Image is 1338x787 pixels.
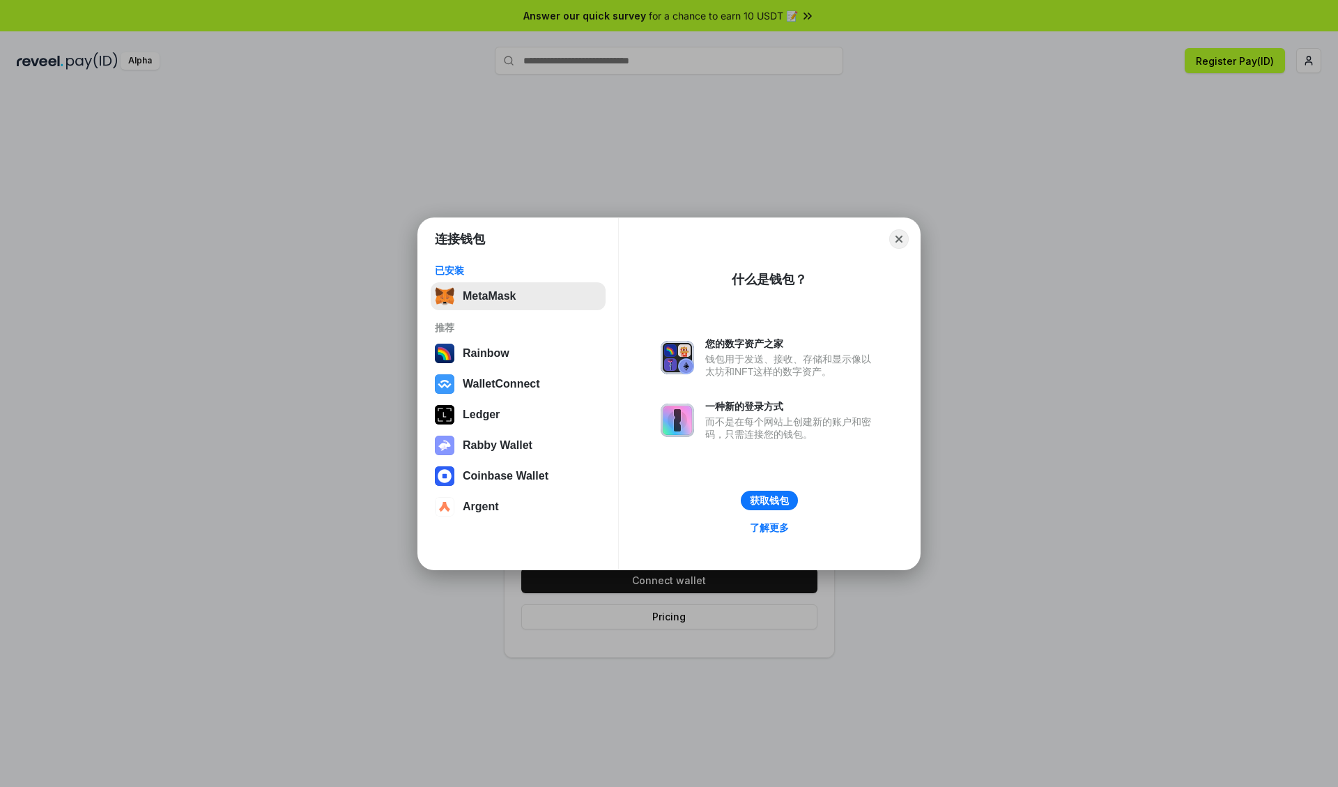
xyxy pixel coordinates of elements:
[741,519,797,537] a: 了解更多
[750,494,789,507] div: 获取钱包
[705,415,878,441] div: 而不是在每个网站上创建新的账户和密码，只需连接您的钱包。
[705,337,878,350] div: 您的数字资产之家
[705,400,878,413] div: 一种新的登录方式
[463,290,516,303] div: MetaMask
[431,282,606,310] button: MetaMask
[661,404,694,437] img: svg+xml,%3Csvg%20xmlns%3D%22http%3A%2F%2Fwww.w3.org%2F2000%2Fsvg%22%20fill%3D%22none%22%20viewBox...
[732,271,807,288] div: 什么是钱包？
[741,491,798,510] button: 获取钱包
[431,493,606,521] button: Argent
[463,378,540,390] div: WalletConnect
[435,405,454,425] img: svg+xml,%3Csvg%20xmlns%3D%22http%3A%2F%2Fwww.w3.org%2F2000%2Fsvg%22%20width%3D%2228%22%20height%3...
[889,229,909,249] button: Close
[435,286,454,306] img: svg+xml,%3Csvg%20fill%3D%22none%22%20height%3D%2233%22%20viewBox%3D%220%200%2035%2033%22%20width%...
[435,436,454,455] img: svg+xml,%3Csvg%20xmlns%3D%22http%3A%2F%2Fwww.w3.org%2F2000%2Fsvg%22%20fill%3D%22none%22%20viewBox...
[435,321,601,334] div: 推荐
[431,401,606,429] button: Ledger
[463,347,509,360] div: Rainbow
[431,339,606,367] button: Rainbow
[435,374,454,394] img: svg+xml,%3Csvg%20width%3D%2228%22%20height%3D%2228%22%20viewBox%3D%220%200%2028%2028%22%20fill%3D...
[431,462,606,490] button: Coinbase Wallet
[463,439,532,452] div: Rabby Wallet
[431,431,606,459] button: Rabby Wallet
[435,231,485,247] h1: 连接钱包
[463,408,500,421] div: Ledger
[435,344,454,363] img: svg+xml,%3Csvg%20width%3D%22120%22%20height%3D%22120%22%20viewBox%3D%220%200%20120%20120%22%20fil...
[705,353,878,378] div: 钱包用于发送、接收、存储和显示像以太坊和NFT这样的数字资产。
[435,497,454,517] img: svg+xml,%3Csvg%20width%3D%2228%22%20height%3D%2228%22%20viewBox%3D%220%200%2028%2028%22%20fill%3D...
[463,470,548,482] div: Coinbase Wallet
[431,370,606,398] button: WalletConnect
[435,264,601,277] div: 已安装
[435,466,454,486] img: svg+xml,%3Csvg%20width%3D%2228%22%20height%3D%2228%22%20viewBox%3D%220%200%2028%2028%22%20fill%3D...
[463,501,499,513] div: Argent
[750,521,789,534] div: 了解更多
[661,341,694,374] img: svg+xml,%3Csvg%20xmlns%3D%22http%3A%2F%2Fwww.w3.org%2F2000%2Fsvg%22%20fill%3D%22none%22%20viewBox...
